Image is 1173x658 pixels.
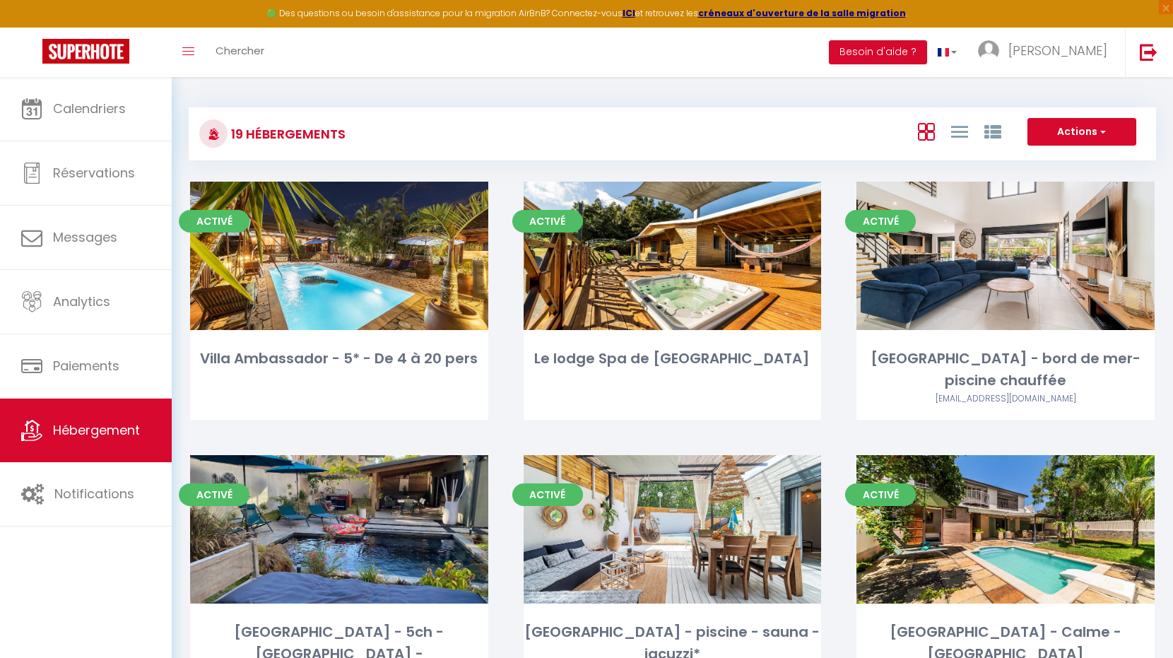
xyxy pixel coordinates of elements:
span: [PERSON_NAME] [1008,42,1107,59]
a: ICI [623,7,635,19]
img: ... [978,40,999,61]
span: Messages [53,228,117,246]
span: Activé [512,483,583,506]
a: Vue par Groupe [984,119,1001,143]
div: Le lodge Spa de [GEOGRAPHIC_DATA] [524,348,822,370]
a: Chercher [205,28,275,77]
a: créneaux d'ouverture de la salle migration [698,7,906,19]
a: Vue en Box [918,119,935,143]
h3: 19 Hébergements [228,118,346,150]
span: Activé [845,210,916,233]
span: Hébergement [53,421,140,439]
img: logout [1140,43,1157,61]
span: Réservations [53,164,135,182]
span: Activé [179,210,249,233]
span: Activé [512,210,583,233]
span: Activé [179,483,249,506]
a: ... [PERSON_NAME] [967,28,1125,77]
span: Notifications [54,485,134,503]
div: [GEOGRAPHIC_DATA] - bord de mer- piscine chauffée [856,348,1155,392]
span: Activé [845,483,916,506]
span: Paiements [53,357,119,375]
a: Vue en Liste [951,119,968,143]
div: Airbnb [856,392,1155,406]
button: Besoin d'aide ? [829,40,927,64]
span: Chercher [216,43,264,58]
span: Analytics [53,293,110,310]
span: Calendriers [53,100,126,117]
div: Villa Ambassador - 5* - De 4 à 20 pers [190,348,488,370]
button: Actions [1027,118,1136,146]
img: Super Booking [42,39,129,64]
